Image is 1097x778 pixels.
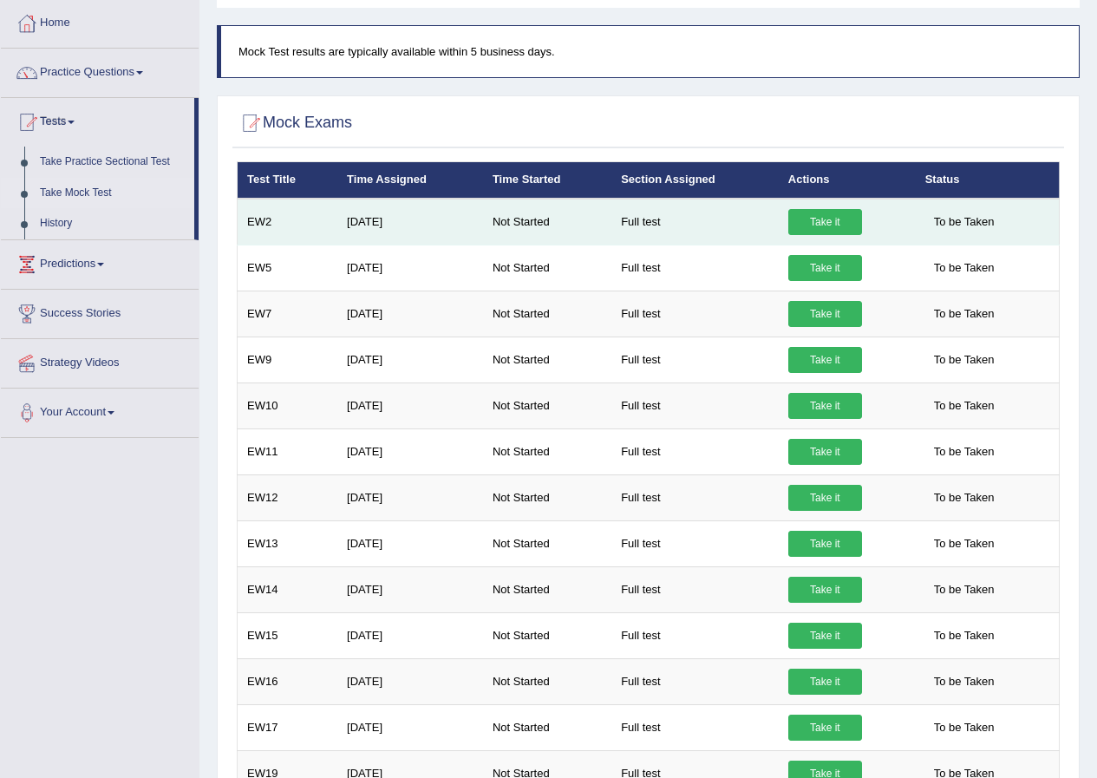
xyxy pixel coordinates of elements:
[238,428,338,474] td: EW11
[1,290,199,333] a: Success Stories
[483,245,611,291] td: Not Started
[238,43,1061,60] p: Mock Test results are typically available within 5 business days.
[483,704,611,750] td: Not Started
[788,715,862,741] a: Take it
[337,520,483,566] td: [DATE]
[483,520,611,566] td: Not Started
[238,612,338,658] td: EW15
[337,658,483,704] td: [DATE]
[925,715,1003,741] span: To be Taken
[611,612,779,658] td: Full test
[483,337,611,382] td: Not Started
[1,49,199,92] a: Practice Questions
[337,428,483,474] td: [DATE]
[611,199,779,245] td: Full test
[1,98,194,141] a: Tests
[238,245,338,291] td: EW5
[611,704,779,750] td: Full test
[788,531,862,557] a: Take it
[611,337,779,382] td: Full test
[788,439,862,465] a: Take it
[788,255,862,281] a: Take it
[483,428,611,474] td: Not Started
[238,520,338,566] td: EW13
[238,704,338,750] td: EW17
[337,291,483,337] td: [DATE]
[925,301,1003,327] span: To be Taken
[238,566,338,612] td: EW14
[237,110,352,136] h2: Mock Exams
[611,382,779,428] td: Full test
[925,669,1003,695] span: To be Taken
[238,199,338,245] td: EW2
[337,474,483,520] td: [DATE]
[611,474,779,520] td: Full test
[788,209,862,235] a: Take it
[788,485,862,511] a: Take it
[925,485,1003,511] span: To be Taken
[788,577,862,603] a: Take it
[32,208,194,239] a: History
[1,339,199,382] a: Strategy Videos
[483,382,611,428] td: Not Started
[788,669,862,695] a: Take it
[337,199,483,245] td: [DATE]
[483,566,611,612] td: Not Started
[337,162,483,199] th: Time Assigned
[788,623,862,649] a: Take it
[611,520,779,566] td: Full test
[925,623,1003,649] span: To be Taken
[483,199,611,245] td: Not Started
[925,531,1003,557] span: To be Taken
[483,162,611,199] th: Time Started
[337,566,483,612] td: [DATE]
[238,291,338,337] td: EW7
[925,439,1003,465] span: To be Taken
[483,474,611,520] td: Not Started
[483,291,611,337] td: Not Started
[611,162,779,199] th: Section Assigned
[337,612,483,658] td: [DATE]
[611,245,779,291] td: Full test
[788,347,862,373] a: Take it
[925,393,1003,419] span: To be Taken
[337,382,483,428] td: [DATE]
[238,474,338,520] td: EW12
[779,162,916,199] th: Actions
[925,255,1003,281] span: To be Taken
[925,209,1003,235] span: To be Taken
[916,162,1060,199] th: Status
[788,393,862,419] a: Take it
[238,382,338,428] td: EW10
[238,162,338,199] th: Test Title
[32,147,194,178] a: Take Practice Sectional Test
[238,658,338,704] td: EW16
[611,566,779,612] td: Full test
[483,612,611,658] td: Not Started
[337,337,483,382] td: [DATE]
[1,389,199,432] a: Your Account
[925,577,1003,603] span: To be Taken
[611,291,779,337] td: Full test
[483,658,611,704] td: Not Started
[32,178,194,209] a: Take Mock Test
[611,428,779,474] td: Full test
[238,337,338,382] td: EW9
[337,245,483,291] td: [DATE]
[788,301,862,327] a: Take it
[1,240,199,284] a: Predictions
[611,658,779,704] td: Full test
[337,704,483,750] td: [DATE]
[925,347,1003,373] span: To be Taken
